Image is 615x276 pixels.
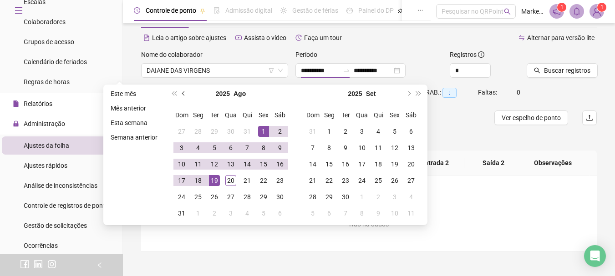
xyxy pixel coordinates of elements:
div: 10 [176,159,187,170]
button: prev-year [179,85,189,103]
div: 31 [307,126,318,137]
div: 27 [176,126,187,137]
span: 1 [560,4,564,10]
div: 14 [307,159,318,170]
img: 74900 [590,5,604,18]
div: 1 [356,191,367,202]
div: 9 [340,142,351,153]
span: Administração [24,120,65,127]
td: 2025-09-04 [239,205,255,221]
td: 2025-08-22 [255,172,272,189]
td: 2025-09-01 [321,123,337,140]
span: 0 [517,89,520,96]
th: Seg [321,107,337,123]
td: 2025-10-08 [354,205,370,221]
td: 2025-09-13 [403,140,419,156]
div: 27 [225,191,236,202]
div: 17 [356,159,367,170]
td: 2025-09-19 [386,156,403,172]
th: Qua [354,107,370,123]
td: 2025-09-04 [370,123,386,140]
div: 25 [193,191,203,202]
div: 4 [193,142,203,153]
td: 2025-09-09 [337,140,354,156]
span: Buscar registros [544,65,590,75]
span: info-circle [478,51,484,58]
div: 20 [406,159,417,170]
span: history [295,35,302,41]
span: left [97,262,103,268]
span: Gestão de solicitações [24,222,87,229]
span: Ver espelho de ponto [502,113,561,123]
th: Qua [223,107,239,123]
span: Calendário de feriados [24,58,87,65]
button: month panel [234,85,246,103]
td: 2025-10-02 [370,189,386,205]
div: 8 [258,142,269,153]
div: 16 [340,159,351,170]
div: 31 [242,126,253,137]
button: Buscar registros [527,63,598,78]
div: 19 [209,175,220,186]
div: 5 [258,208,269,219]
div: 11 [193,159,203,170]
span: file-text [143,35,150,41]
td: 2025-09-10 [354,140,370,156]
td: 2025-09-17 [354,156,370,172]
li: Este mês [107,88,161,99]
td: 2025-09-16 [337,156,354,172]
div: 4 [406,191,417,202]
div: 13 [406,142,417,153]
td: 2025-08-14 [239,156,255,172]
div: 18 [193,175,203,186]
th: Saída 2 [464,151,523,176]
td: 2025-10-01 [354,189,370,205]
div: 4 [373,126,384,137]
td: 2025-07-29 [206,123,223,140]
label: Período [295,50,323,60]
td: 2025-07-27 [173,123,190,140]
td: 2025-10-09 [370,205,386,221]
div: 12 [389,142,400,153]
div: 21 [307,175,318,186]
div: 5 [209,142,220,153]
td: 2025-09-30 [337,189,354,205]
div: 29 [324,191,335,202]
span: clock-circle [134,7,140,14]
td: 2025-09-25 [370,172,386,189]
label: Nome do colaborador [141,50,208,60]
div: 15 [258,159,269,170]
th: Dom [305,107,321,123]
span: Ajustes rápidos [24,162,67,169]
span: Ajustes da folha [24,142,69,149]
td: 2025-09-22 [321,172,337,189]
div: 6 [324,208,335,219]
span: upload [586,114,593,121]
span: Leia o artigo sobre ajustes [152,34,226,41]
span: Alternar para versão lite [527,34,595,41]
th: Dom [173,107,190,123]
span: Colaboradores [24,18,66,25]
td: 2025-09-03 [223,205,239,221]
div: 16 [274,159,285,170]
div: 3 [176,142,187,153]
td: 2025-08-05 [206,140,223,156]
span: swap-right [343,67,350,74]
div: 3 [389,191,400,202]
td: 2025-08-11 [190,156,206,172]
span: Faltas: [478,89,498,96]
span: swap [518,35,525,41]
td: 2025-08-17 [173,172,190,189]
div: 31 [176,208,187,219]
li: Esta semana [107,117,161,128]
div: 30 [340,191,351,202]
th: Sáb [272,107,288,123]
div: 7 [307,142,318,153]
div: 21 [242,175,253,186]
span: Regras de horas [24,78,70,85]
div: H. TRAB.: [414,87,478,98]
td: 2025-08-13 [223,156,239,172]
button: Ver espelho de ponto [494,110,568,125]
div: 30 [225,126,236,137]
div: 4 [242,208,253,219]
